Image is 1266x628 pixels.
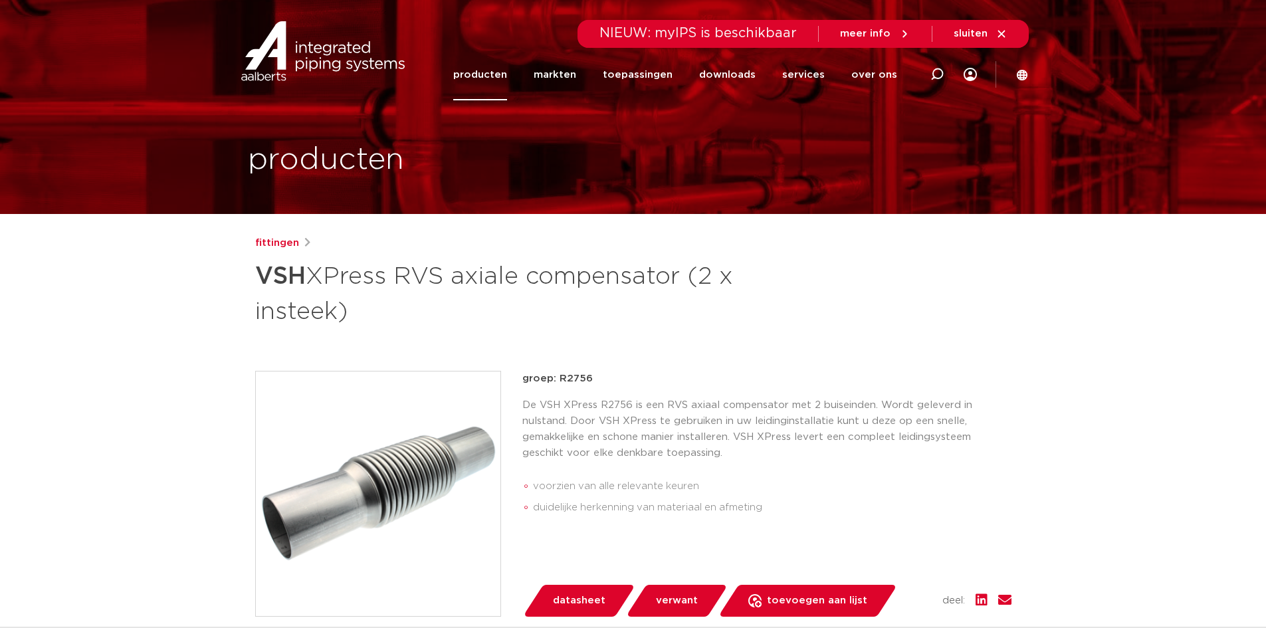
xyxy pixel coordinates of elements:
[522,397,1011,461] p: De VSH XPress R2756 is een RVS axiaal compensator met 2 buiseinden. Wordt geleverd in nulstand. D...
[603,49,673,100] a: toepassingen
[533,476,1011,497] li: voorzien van alle relevante keuren
[522,585,635,617] a: datasheet
[534,49,576,100] a: markten
[533,497,1011,518] li: duidelijke herkenning van materiaal en afmeting
[954,29,988,39] span: sluiten
[942,593,965,609] span: deel:
[840,29,891,39] span: meer info
[782,49,825,100] a: services
[255,264,306,288] strong: VSH
[255,257,754,328] h1: XPress RVS axiale compensator (2 x insteek)
[248,139,404,181] h1: producten
[553,590,605,611] span: datasheet
[656,590,698,611] span: verwant
[767,590,867,611] span: toevoegen aan lijst
[453,49,507,100] a: producten
[699,49,756,100] a: downloads
[840,28,910,40] a: meer info
[625,585,728,617] a: verwant
[851,49,897,100] a: over ons
[522,371,1011,387] p: groep: R2756
[255,235,299,251] a: fittingen
[599,27,797,40] span: NIEUW: myIPS is beschikbaar
[453,49,897,100] nav: Menu
[954,28,1007,40] a: sluiten
[256,371,500,616] img: Product Image for VSH XPress RVS axiale compensator (2 x insteek)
